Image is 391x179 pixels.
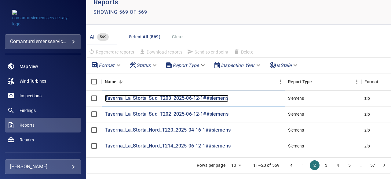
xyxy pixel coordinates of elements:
div: Report Type [163,60,209,71]
a: Taverna_La_Storta_Sud_T202_2025-06-12-1##siemens [105,111,228,118]
button: Go to previous page [287,160,296,170]
div: Status [127,60,161,71]
a: Taverna_La_Storta_Nord_T220_2025-04-16-1##siemens [105,127,231,134]
button: Go to page 3 [321,160,331,170]
div: Siemens [288,95,304,101]
nav: pagination navigation [286,160,390,170]
button: Go to next page [379,160,389,170]
div: Report Type [285,73,361,90]
div: Name [105,73,117,90]
button: Go to page 5 [345,160,354,170]
span: 569 [97,34,109,41]
div: Siemens [288,127,304,133]
div: comantursiemensserviceitaly [5,34,81,49]
a: Taverna_La_Storta_Nord_T214_2025-06-12-1##siemens [105,143,231,150]
span: Findings [20,107,36,114]
button: Go to page 57 [368,160,378,170]
em: isStale [276,62,291,68]
button: Sort [379,77,387,86]
em: Inspection Year [221,62,254,68]
div: 10 [229,161,243,170]
div: Siemens [288,111,304,117]
div: isStale [267,60,301,71]
div: Siemens [288,143,304,149]
em: Report Type [173,62,199,68]
span: Repairs [20,137,34,143]
a: findings noActive [5,103,81,118]
button: Select All (569) [126,31,163,43]
a: map noActive [5,59,81,74]
div: … [356,162,366,168]
img: comantursiemensserviceitaly-logo [12,10,73,27]
div: Report Type [288,73,312,90]
div: Name [102,73,285,90]
span: All [90,34,96,40]
span: Map View [20,63,38,69]
div: zip [364,143,370,149]
div: [PERSON_NAME] [10,162,76,172]
a: inspections noActive [5,88,81,103]
div: comantursiemensserviceitaly [10,37,76,47]
em: Status [137,62,151,68]
a: Taverna_La_Storta_Sud_T203_2025-06-12-1##siemens [105,95,228,102]
a: repairs noActive [5,132,81,147]
div: zip [364,111,370,117]
button: Sort [116,77,125,86]
div: Inspection Year [211,60,264,71]
div: Format [89,60,124,71]
p: Rows per page: [197,162,226,168]
button: Sort [312,77,320,86]
button: page 2 [310,160,320,170]
div: zip [364,127,370,133]
button: Go to page 1 [298,160,308,170]
button: Go to page 4 [333,160,343,170]
span: Inspections [20,93,42,99]
div: Format [364,73,379,90]
a: windturbines noActive [5,74,81,88]
p: Showing 569 of 569 [93,9,147,16]
em: Format [99,62,115,68]
span: Reports [20,122,35,128]
a: reports active [5,118,81,132]
button: Menu [276,77,285,86]
div: zip [364,95,370,101]
p: 11–20 of 569 [253,162,280,168]
button: Menu [352,77,361,86]
span: Wind Turbines [20,78,46,84]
